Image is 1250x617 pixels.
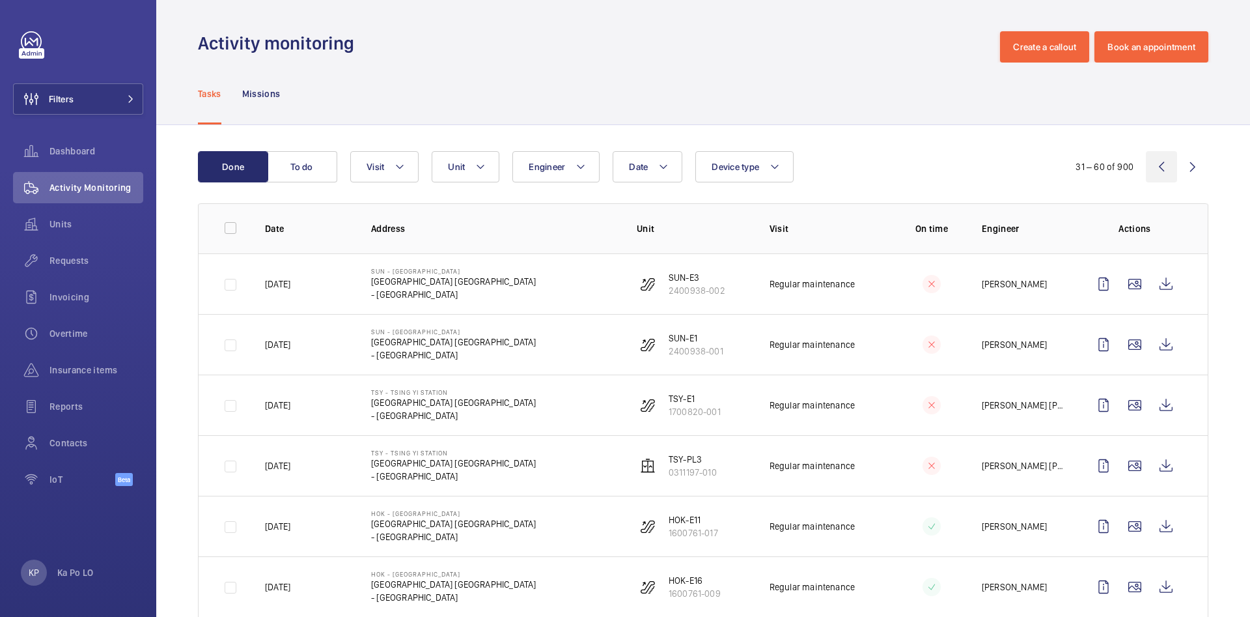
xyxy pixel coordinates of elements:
span: Filters [49,93,74,106]
p: [DATE] [265,399,290,412]
p: TSY-E1 [669,392,721,405]
p: HOK-E16 [669,574,721,587]
p: 2400938-002 [669,284,725,297]
span: Date [629,162,648,172]
p: [DATE] [265,278,290,291]
p: Regular maintenance [770,581,855,594]
p: Regular maintenance [770,520,855,533]
p: [PERSON_NAME] [982,581,1047,594]
span: Insurance items [49,364,143,377]
p: [PERSON_NAME] [982,338,1047,351]
img: escalator.svg [640,276,656,292]
p: [PERSON_NAME] [982,278,1047,291]
span: Contacts [49,437,143,450]
p: [DATE] [265,520,290,533]
span: Visit [367,162,384,172]
img: elevator.svg [640,458,656,474]
p: [GEOGRAPHIC_DATA] [GEOGRAPHIC_DATA] [371,517,536,530]
p: KP [29,566,39,579]
p: Regular maintenance [770,278,855,291]
span: Reports [49,400,143,413]
span: Requests [49,254,143,267]
span: Unit [448,162,465,172]
p: [PERSON_NAME] [PERSON_NAME] [982,399,1067,412]
div: 31 – 60 of 900 [1076,160,1133,173]
span: Engineer [529,162,565,172]
p: [DATE] [265,581,290,594]
p: [PERSON_NAME] [PERSON_NAME] [982,459,1067,472]
p: SUN-E1 [669,332,723,345]
p: SUN - [GEOGRAPHIC_DATA] [371,328,536,336]
button: Device type [695,151,794,182]
p: [GEOGRAPHIC_DATA] [GEOGRAPHIC_DATA] [371,457,536,470]
button: To do [267,151,337,182]
span: Activity Monitoring [49,181,143,194]
p: - [GEOGRAPHIC_DATA] [371,470,536,483]
p: HOK - [GEOGRAPHIC_DATA] [371,509,536,517]
button: Engineer [512,151,600,182]
p: [DATE] [265,338,290,351]
p: Visit [770,222,882,235]
button: Create a callout [1000,31,1089,63]
p: SUN - [GEOGRAPHIC_DATA] [371,267,536,275]
span: Units [49,218,143,231]
p: TSY-PL3 [669,453,717,466]
p: 1600761-009 [669,587,721,600]
p: Engineer [982,222,1067,235]
p: Actions [1088,222,1182,235]
p: SUN-E3 [669,271,725,284]
p: 1700820-001 [669,405,721,418]
p: TSY - Tsing Yi Station [371,388,536,396]
p: TSY - Tsing Yi Station [371,449,536,457]
img: escalator.svg [640,519,656,534]
p: [GEOGRAPHIC_DATA] [GEOGRAPHIC_DATA] [371,396,536,409]
p: [GEOGRAPHIC_DATA] [GEOGRAPHIC_DATA] [371,578,536,591]
p: Missions [242,87,281,100]
p: 2400938-001 [669,345,723,358]
button: Unit [432,151,499,182]
p: [PERSON_NAME] [982,520,1047,533]
p: On time [902,222,961,235]
p: HOK-E11 [669,513,718,526]
p: Address [371,222,616,235]
p: Regular maintenance [770,399,855,412]
span: Dashboard [49,145,143,158]
p: - [GEOGRAPHIC_DATA] [371,530,536,543]
span: Invoicing [49,291,143,304]
p: [DATE] [265,459,290,472]
button: Done [198,151,268,182]
button: Visit [350,151,419,182]
p: [GEOGRAPHIC_DATA] [GEOGRAPHIC_DATA] [371,336,536,349]
p: Regular maintenance [770,459,855,472]
span: IoT [49,473,115,486]
span: Device type [712,162,759,172]
img: escalator.svg [640,337,656,352]
p: Regular maintenance [770,338,855,351]
button: Book an appointment [1094,31,1208,63]
img: escalator.svg [640,397,656,413]
p: - [GEOGRAPHIC_DATA] [371,409,536,422]
p: Unit [637,222,749,235]
button: Filters [13,83,143,115]
p: - [GEOGRAPHIC_DATA] [371,591,536,604]
p: - [GEOGRAPHIC_DATA] [371,288,536,301]
img: escalator.svg [640,579,656,595]
p: HOK - [GEOGRAPHIC_DATA] [371,570,536,578]
p: 1600761-017 [669,526,718,539]
h1: Activity monitoring [198,31,362,55]
p: Date [265,222,350,235]
p: Ka Po LO [57,566,94,579]
span: Overtime [49,327,143,340]
p: Tasks [198,87,221,100]
p: [GEOGRAPHIC_DATA] [GEOGRAPHIC_DATA] [371,275,536,288]
p: - [GEOGRAPHIC_DATA] [371,349,536,362]
button: Date [613,151,682,182]
span: Beta [115,473,133,486]
p: 0311197-010 [669,466,717,479]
